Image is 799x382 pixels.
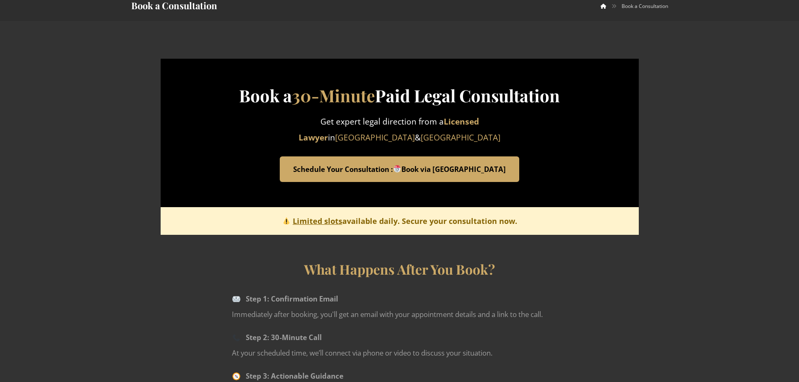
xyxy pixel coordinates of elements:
strong: Step 3: Actionable Guidance [232,371,344,381]
p: Get expert legal direction from a in & [263,114,536,146]
strong: Step 1: Confirmation Email [232,294,338,304]
span: Limited slots [293,216,342,226]
img: 🧭 [232,372,240,380]
li: At your scheduled time, we’ll connect via phone or video to discuss your situation. [232,330,567,360]
span: 30-Minute [292,84,375,107]
img: ⚠️ [283,217,290,225]
h1: Book a Paid Legal Consultation [169,84,630,107]
img: 📅 [394,165,401,172]
a: Arora Law Services [601,3,606,10]
li: Immediately after booking, you'll get an email with your appointment details and a link to the call. [232,291,567,322]
img: 📧 [232,295,240,303]
strong: Step 2: 30‑Minute Call [232,333,322,342]
img: 📞 [232,334,240,342]
p: available daily. Secure your consultation now. [167,213,632,229]
h2: What Happens After You Book? [169,260,630,279]
a: Schedule Your Consultation :Book via [GEOGRAPHIC_DATA] [280,156,519,182]
span: [GEOGRAPHIC_DATA] [335,132,415,143]
span: [GEOGRAPHIC_DATA] [421,132,500,143]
